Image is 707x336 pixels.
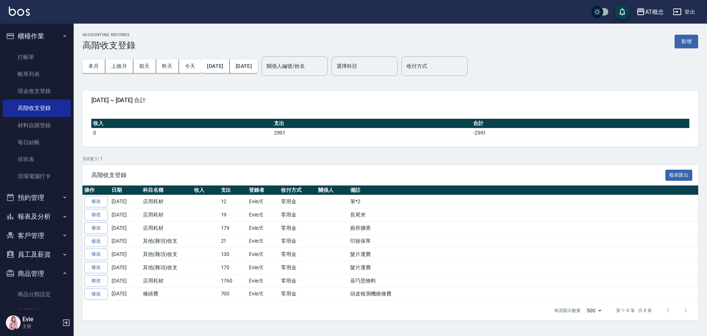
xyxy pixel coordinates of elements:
[279,274,316,287] td: 零用金
[230,59,258,73] button: [DATE]
[141,208,192,222] td: 店用耗材
[247,195,279,208] td: Evie/E
[3,226,71,245] button: 客戶管理
[84,209,108,221] a: 修改
[219,221,247,235] td: 179
[141,248,192,261] td: 其他(雜項)收支
[91,172,665,179] span: 高階收支登錄
[279,287,316,301] td: 零用金
[219,195,247,208] td: 12
[3,245,71,264] button: 員工及薪資
[84,222,108,234] a: 修改
[110,235,141,248] td: [DATE]
[91,97,689,104] span: [DATE] ~ [DATE] 合計
[584,301,604,321] div: 500
[348,274,698,287] td: 蓓巧思物料
[279,186,316,195] th: 收付方式
[141,274,192,287] td: 店用耗材
[645,7,664,17] div: AT概念
[91,128,272,138] td: 0
[279,195,316,208] td: 零用金
[272,128,471,138] td: 2991
[247,287,279,301] td: Evie/E
[219,235,247,248] td: 21
[279,248,316,261] td: 零用金
[219,287,247,301] td: 700
[348,221,698,235] td: 廁所擴香
[6,315,21,330] img: Person
[110,195,141,208] td: [DATE]
[110,186,141,195] th: 日期
[82,156,698,162] p: 共 8 筆, 1 / 1
[3,286,71,303] a: 商品分類設定
[471,119,689,128] th: 合計
[9,7,30,16] img: Logo
[179,59,201,73] button: 今天
[247,186,279,195] th: 登錄者
[82,40,136,51] h3: 高階收支登錄
[91,119,272,128] th: 收入
[201,59,229,73] button: [DATE]
[675,38,698,45] a: 新增
[110,208,141,222] td: [DATE]
[141,235,192,248] td: 其他(雜項)收支
[316,186,348,195] th: 關係人
[348,186,698,195] th: 備註
[279,221,316,235] td: 零用金
[84,275,108,287] a: 修改
[665,171,693,178] a: 報表匯出
[471,128,689,138] td: -2991
[84,196,108,207] a: 修改
[84,236,108,247] a: 修改
[133,59,156,73] button: 前天
[141,186,192,195] th: 科目名稱
[219,274,247,287] td: 1760
[554,307,581,314] p: 每頁顯示數量
[141,195,192,208] td: 店用耗材
[110,248,141,261] td: [DATE]
[22,316,60,323] h5: Evie
[3,207,71,226] button: 報表及分析
[110,274,141,287] td: [DATE]
[3,168,71,185] a: 現場電腦打卡
[615,4,630,19] button: save
[22,323,60,330] p: 主管
[110,287,141,301] td: [DATE]
[84,262,108,273] a: 修改
[3,66,71,83] a: 帳單列表
[247,208,279,222] td: Evie/E
[272,119,471,128] th: 支出
[616,307,652,314] p: 第 1–8 筆 共 8 筆
[84,249,108,260] a: 修改
[3,303,71,320] a: 商品列表
[247,261,279,274] td: Evie/E
[670,5,698,19] button: 登出
[82,59,105,73] button: 本月
[247,274,279,287] td: Evie/E
[219,248,247,261] td: 130
[82,186,110,195] th: 操作
[141,261,192,274] td: 其他(雜項)收支
[665,170,693,181] button: 報表匯出
[3,188,71,207] button: 預約管理
[279,208,316,222] td: 零用金
[156,59,179,73] button: 昨天
[219,186,247,195] th: 支出
[3,27,71,46] button: 櫃檯作業
[279,235,316,248] td: 零用金
[192,186,219,195] th: 收入
[247,235,279,248] td: Evie/E
[247,248,279,261] td: Evie/E
[348,208,698,222] td: 長尾夾
[105,59,133,73] button: 上個月
[3,264,71,283] button: 商品管理
[3,117,71,134] a: 材料自購登錄
[247,221,279,235] td: Evie/E
[3,100,71,117] a: 高階收支登錄
[141,287,192,301] td: 修繕費
[3,134,71,151] a: 每日結帳
[82,32,136,37] h2: ACCOUNTING RECORDS
[3,151,71,168] a: 排班表
[141,221,192,235] td: 店用耗材
[633,4,667,20] button: AT概念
